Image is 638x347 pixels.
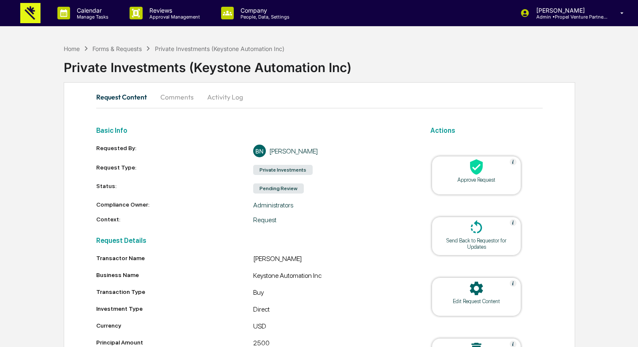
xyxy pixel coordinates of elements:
button: Activity Log [200,87,250,107]
div: Home [64,45,80,52]
div: Direct [253,305,410,315]
div: Principal Amount [96,339,253,346]
div: USD [253,322,410,332]
div: Business Name [96,272,253,278]
img: logo [20,3,41,23]
div: Requested By: [96,145,253,157]
div: Private Investments (Keystone Automation Inc) [64,53,638,75]
p: Calendar [70,7,113,14]
p: Company [234,7,294,14]
p: People, Data, Settings [234,14,294,20]
img: Help [510,280,516,287]
h2: Actions [430,126,543,134]
div: Buy [253,288,410,299]
h2: Request Details [96,237,410,245]
div: Private Investments [253,165,313,175]
div: Request Type: [96,164,253,176]
div: Pending Review [253,183,304,194]
div: Request [253,216,410,224]
div: Context: [96,216,253,224]
div: secondary tabs example [96,87,543,107]
div: Private Investments (Keystone Automation Inc) [155,45,284,52]
div: Status: [96,183,253,194]
div: [PERSON_NAME] [253,255,410,265]
div: Administrators [253,201,410,209]
button: Request Content [96,87,154,107]
button: Comments [154,87,200,107]
p: [PERSON_NAME] [530,7,608,14]
div: [PERSON_NAME] [269,147,318,155]
div: BN [253,145,266,157]
div: Compliance Owner: [96,201,253,209]
p: Admin • Propel Venture Partners Management Co., LLC [530,14,608,20]
div: Transactor Name [96,255,253,261]
h2: Basic Info [96,126,410,134]
p: Reviews [143,7,204,14]
img: Help [510,159,516,165]
p: Manage Tasks [70,14,113,20]
iframe: Open customer support [611,319,634,342]
div: Approve Request [438,177,514,183]
div: Investment Type [96,305,253,312]
div: Edit Request Content [438,298,514,304]
div: Forms & Requests [92,45,142,52]
p: Approval Management [143,14,204,20]
div: Send Back to Requestor for Updates [438,237,514,250]
div: Currency [96,322,253,329]
div: Keystone Automation Inc [253,272,410,282]
img: Help [510,219,516,226]
div: Transaction Type [96,288,253,295]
